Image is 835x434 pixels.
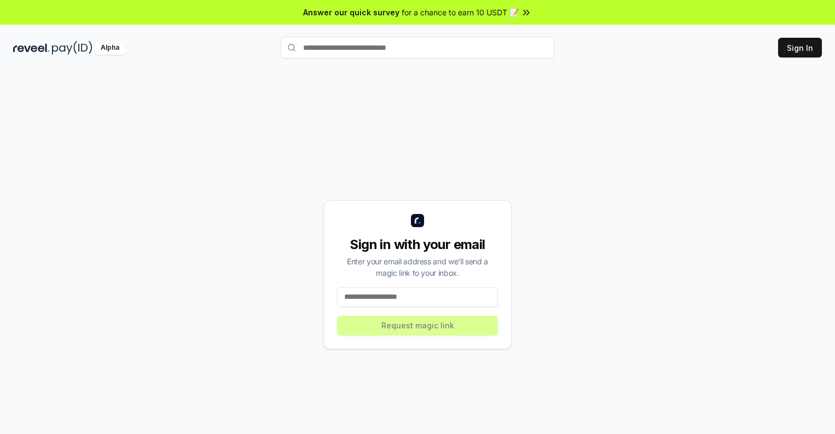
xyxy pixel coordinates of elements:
[778,38,822,57] button: Sign In
[303,7,399,18] span: Answer our quick survey
[95,41,125,55] div: Alpha
[402,7,519,18] span: for a chance to earn 10 USDT 📝
[337,256,498,279] div: Enter your email address and we’ll send a magic link to your inbox.
[411,214,424,227] img: logo_small
[52,41,92,55] img: pay_id
[13,41,50,55] img: reveel_dark
[337,236,498,253] div: Sign in with your email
